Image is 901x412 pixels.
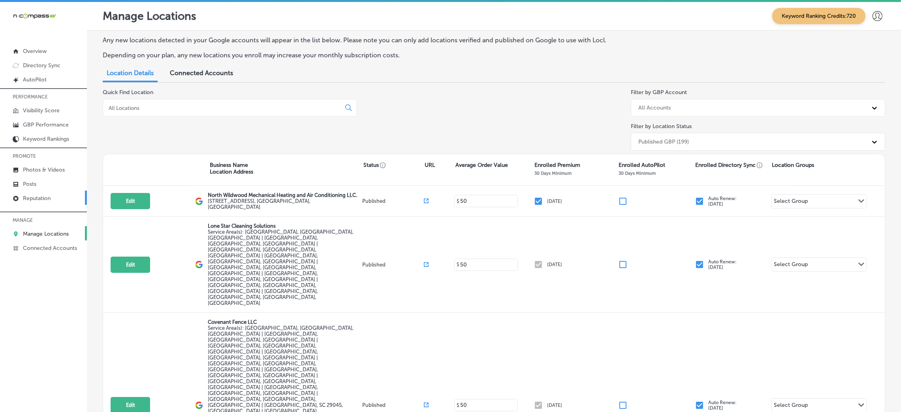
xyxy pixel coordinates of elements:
[631,123,692,130] label: Filter by Location Status
[534,170,572,176] p: 30 Days Minimum
[13,12,56,20] img: 660ab0bf-5cc7-4cb8-ba1c-48b5ae0f18e60NCTV_CLogo_TV_Black_-500x88.png
[638,104,671,111] div: All Accounts
[772,8,865,24] span: Keyword Ranking Credits: 720
[23,121,69,128] p: GBP Performance
[208,192,360,198] p: North Wildwood Mechanical Heating and Air Conditioning LLC.
[111,193,150,209] button: Edit
[457,403,459,408] p: $
[195,401,203,409] img: logo
[708,400,737,411] p: Auto Renew: [DATE]
[208,223,360,229] p: Lone Star Cleaning Solutions
[708,196,737,207] p: Auto Renew: [DATE]
[23,136,69,142] p: Keyword Rankings
[772,162,814,168] p: Location Groups
[23,245,77,251] p: Connected Accounts
[23,76,47,83] p: AutoPilot
[23,195,51,202] p: Reputation
[195,197,203,205] img: logo
[455,162,508,168] p: Average Order Value
[23,48,47,55] p: Overview
[619,170,656,176] p: 30 Days Minimum
[534,162,580,168] p: Enrolled Premium
[425,162,435,168] p: URL
[210,162,253,175] p: Business Name Location Address
[108,104,339,112] input: All Locations
[363,162,425,168] p: Status
[695,162,763,168] p: Enrolled Directory Sync
[195,261,203,268] img: logo
[208,229,354,306] span: Dallas, TX, USA | Addison, TX, USA | Carrollton, TX, USA | Richardson, TX, USA | Highland Park, T...
[103,36,611,44] p: Any new locations detected in your Google accounts will appear in the list below. Please note you...
[103,51,611,59] p: Depending on your plan, any new locations you enroll may increase your monthly subscription costs.
[457,262,459,267] p: $
[774,198,808,207] div: Select Group
[208,319,360,325] p: Covenant Fence LLC
[457,198,459,204] p: $
[774,402,808,411] div: Select Group
[631,89,687,96] label: Filter by GBP Account
[774,261,808,270] div: Select Group
[23,166,65,173] p: Photos & Videos
[208,198,360,210] label: [STREET_ADDRESS] , [GEOGRAPHIC_DATA], [GEOGRAPHIC_DATA]
[103,9,196,23] p: Manage Locations
[23,107,60,114] p: Visibility Score
[547,198,562,204] p: [DATE]
[638,138,689,145] div: Published GBP (199)
[547,262,562,267] p: [DATE]
[362,198,424,204] p: Published
[107,69,154,77] span: Location Details
[23,231,69,237] p: Manage Locations
[362,262,424,268] p: Published
[170,69,233,77] span: Connected Accounts
[708,259,737,270] p: Auto Renew: [DATE]
[619,162,665,168] p: Enrolled AutoPilot
[547,403,562,408] p: [DATE]
[111,257,150,273] button: Edit
[23,181,36,187] p: Posts
[362,402,424,408] p: Published
[23,62,60,69] p: Directory Sync
[103,89,153,96] label: Quick Find Location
